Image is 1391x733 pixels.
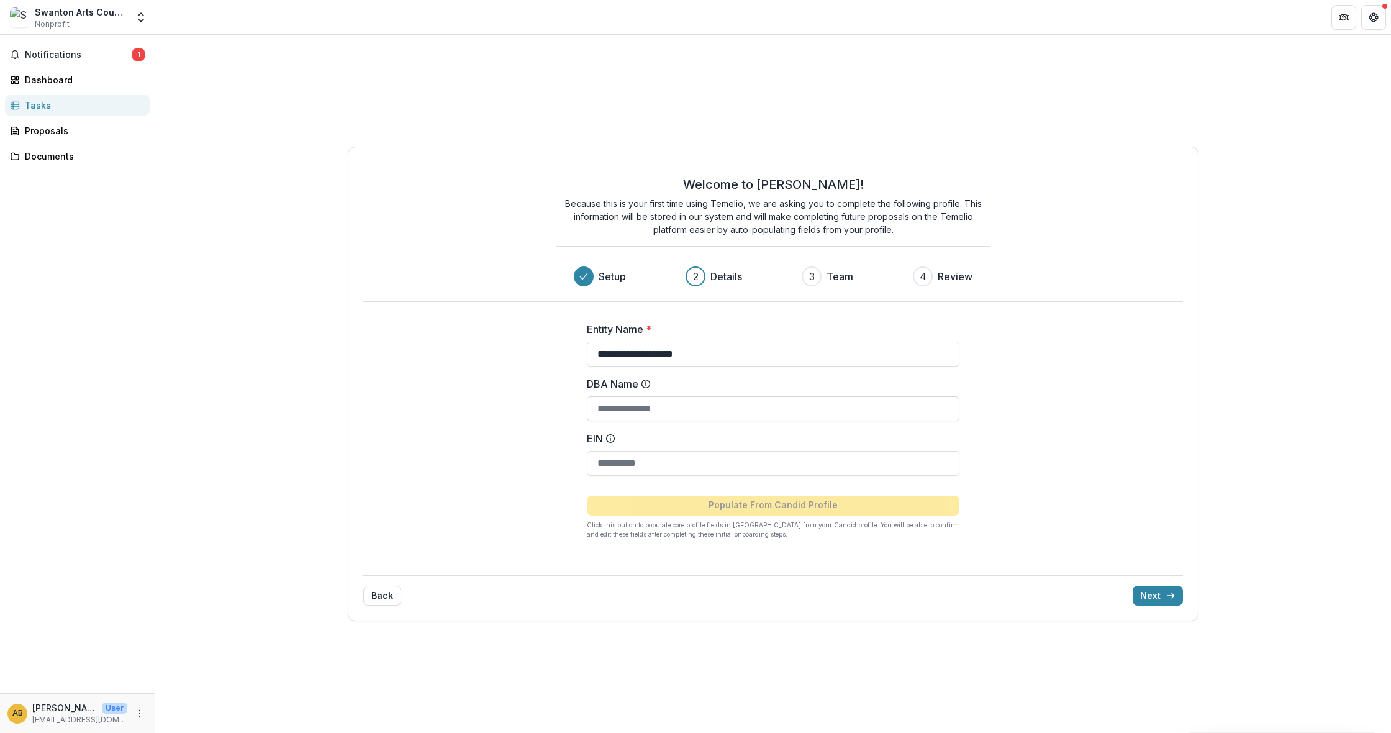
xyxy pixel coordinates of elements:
span: Notifications [25,50,132,60]
a: Proposals [5,121,150,141]
div: Documents [25,150,140,163]
label: EIN [587,431,952,446]
p: User [102,703,127,714]
label: DBA Name [587,376,952,391]
div: Proposals [25,124,140,137]
p: [EMAIL_ADDRESS][DOMAIN_NAME] [32,714,127,726]
p: Click this button to populate core profile fields in [GEOGRAPHIC_DATA] from your Candid profile. ... [587,521,959,539]
div: Swanton Arts Council [35,6,127,19]
h3: Review [938,269,972,284]
button: Back [363,586,401,606]
span: Nonprofit [35,19,70,30]
a: Documents [5,146,150,166]
button: Next [1133,586,1183,606]
div: Tasks [25,99,140,112]
div: Dashboard [25,73,140,86]
button: Notifications1 [5,45,150,65]
h3: Details [710,269,742,284]
div: 4 [920,269,927,284]
button: Open entity switcher [132,5,150,30]
p: Because this is your first time using Temelio, we are asking you to complete the following profil... [556,197,990,236]
img: Swanton Arts Council [10,7,30,27]
div: Progress [574,266,972,286]
h3: Setup [599,269,626,284]
button: More [132,706,147,721]
h2: Welcome to [PERSON_NAME]! [683,177,864,192]
div: Ali Boren [12,709,23,717]
button: Partners [1331,5,1356,30]
a: Tasks [5,95,150,116]
div: 2 [693,269,699,284]
a: Dashboard [5,70,150,90]
button: Get Help [1361,5,1386,30]
h3: Team [827,269,853,284]
div: 3 [809,269,815,284]
button: Populate From Candid Profile [587,496,959,516]
span: 1 [132,48,145,61]
label: Entity Name [587,322,952,337]
p: [PERSON_NAME] [32,701,97,714]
